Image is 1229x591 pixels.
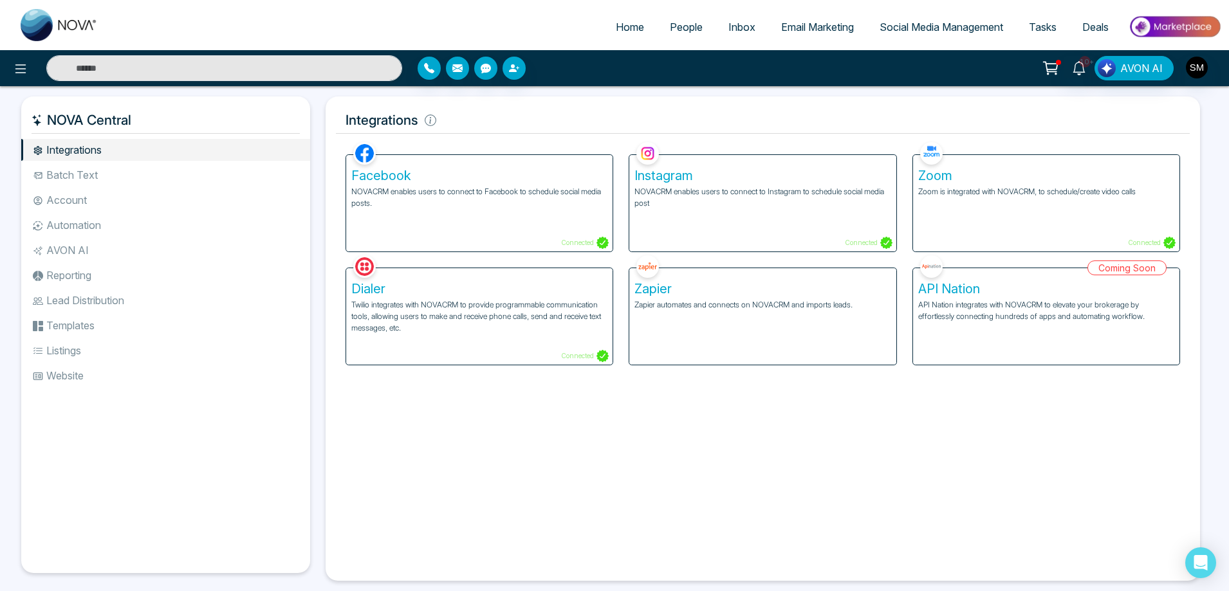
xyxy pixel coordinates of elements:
[867,15,1016,39] a: Social Media Management
[918,168,1174,183] h5: Zoom
[634,281,891,296] h5: Zapier
[1128,237,1176,249] p: Connected
[634,186,891,209] p: NOVACRM enables users to connect to Instagram to schedule social media post
[351,168,607,183] h5: Facebook
[1098,59,1116,77] img: Lead Flow
[351,281,607,296] h5: Dialer
[1163,237,1176,249] img: Connected
[634,299,891,311] p: Zapier automates and connects on NOVACRM and imports leads.
[32,107,300,134] h5: NOVA Central
[728,21,755,33] span: Inbox
[1095,56,1174,80] button: AVON AI
[336,107,1190,134] h5: Integrations
[21,139,310,161] li: Integrations
[353,142,376,165] img: Facebook
[1186,57,1208,78] img: User Avatar
[845,237,892,249] p: Connected
[21,340,310,361] li: Listings
[918,186,1174,197] p: Zoom is integrated with NOVACRM, to schedule/create video calls
[561,237,609,249] p: Connected
[1029,21,1057,33] span: Tasks
[880,21,1003,33] span: Social Media Management
[920,142,943,165] img: Zoom
[21,239,310,261] li: AVON AI
[21,264,310,286] li: Reporting
[781,21,854,33] span: Email Marketing
[634,168,891,183] h5: Instagram
[1120,60,1163,76] span: AVON AI
[670,21,703,33] span: People
[636,142,659,165] img: Instagram
[351,186,607,209] p: NOVACRM enables users to connect to Facebook to schedule social media posts.
[880,237,892,249] img: Connected
[596,237,609,249] img: Connected
[21,214,310,236] li: Automation
[616,21,644,33] span: Home
[21,164,310,186] li: Batch Text
[1079,56,1091,68] span: 10+
[21,314,310,336] li: Templates
[603,15,657,39] a: Home
[21,189,310,211] li: Account
[636,255,659,278] img: Zapier
[1082,21,1109,33] span: Deals
[768,15,867,39] a: Email Marketing
[1128,12,1221,41] img: Market-place.gif
[351,299,607,334] p: Twilio integrates with NOVACRM to provide programmable communication tools, allowing users to mak...
[657,15,716,39] a: People
[596,350,609,362] img: Connected
[1185,547,1216,578] div: Open Intercom Messenger
[21,289,310,311] li: Lead Distribution
[716,15,768,39] a: Inbox
[21,365,310,386] li: Website
[1064,56,1095,78] a: 10+
[353,255,376,278] img: Dialer
[561,350,609,362] p: Connected
[21,9,98,41] img: Nova CRM Logo
[1069,15,1122,39] a: Deals
[1016,15,1069,39] a: Tasks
